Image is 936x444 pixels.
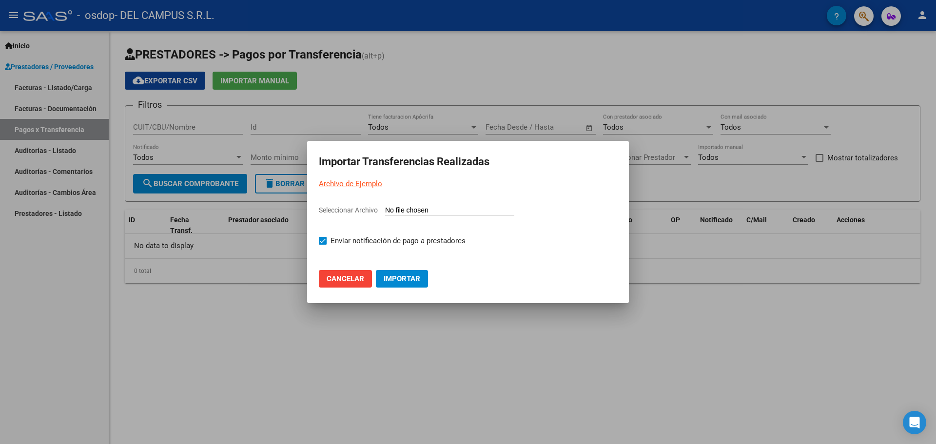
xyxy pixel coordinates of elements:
[903,411,926,434] div: Open Intercom Messenger
[319,153,617,171] h2: Importar Transferencias Realizadas
[319,206,378,214] span: Seleccionar Archivo
[327,274,364,283] span: Cancelar
[331,235,466,247] span: Enviar notificación de pago a prestadores
[384,274,420,283] span: Importar
[319,179,382,188] a: Archivo de Ejemplo
[376,270,428,288] button: Importar
[319,270,372,288] button: Cancelar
